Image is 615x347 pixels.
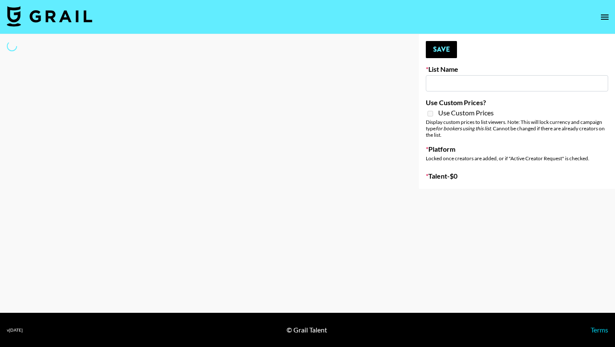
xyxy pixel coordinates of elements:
a: Terms [591,326,608,334]
img: Grail Talent [7,6,92,26]
button: Save [426,41,457,58]
div: © Grail Talent [287,326,327,334]
label: Platform [426,145,608,153]
em: for bookers using this list [436,125,491,132]
span: Use Custom Prices [438,109,494,117]
label: Talent - $ 0 [426,172,608,180]
label: Use Custom Prices? [426,98,608,107]
div: Locked once creators are added, or if "Active Creator Request" is checked. [426,155,608,162]
button: open drawer [596,9,613,26]
label: List Name [426,65,608,74]
div: Display custom prices to list viewers. Note: This will lock currency and campaign type . Cannot b... [426,119,608,138]
div: v [DATE] [7,327,23,333]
